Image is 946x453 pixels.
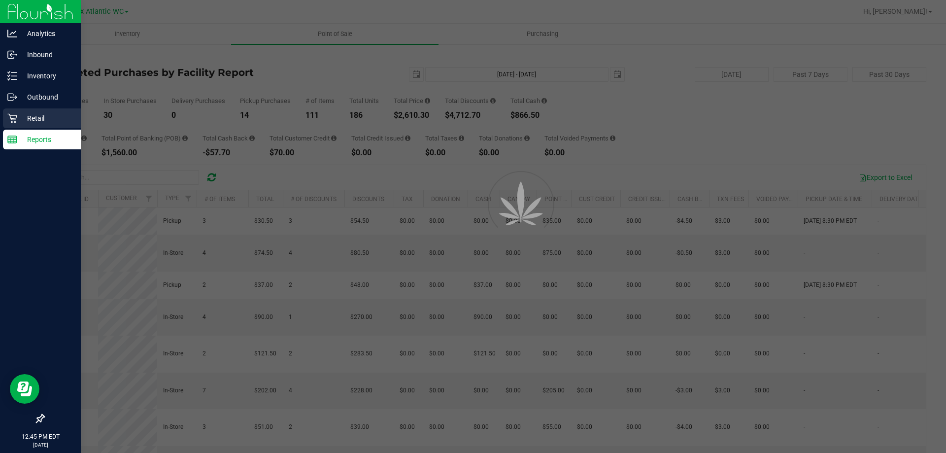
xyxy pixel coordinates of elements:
[4,432,76,441] p: 12:45 PM EDT
[7,71,17,81] inline-svg: Inventory
[17,134,76,145] p: Reports
[4,441,76,449] p: [DATE]
[17,49,76,61] p: Inbound
[17,112,76,124] p: Retail
[7,92,17,102] inline-svg: Outbound
[7,50,17,60] inline-svg: Inbound
[17,70,76,82] p: Inventory
[10,374,39,404] iframe: Resource center
[7,135,17,144] inline-svg: Reports
[7,113,17,123] inline-svg: Retail
[17,28,76,39] p: Analytics
[17,91,76,103] p: Outbound
[7,29,17,38] inline-svg: Analytics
